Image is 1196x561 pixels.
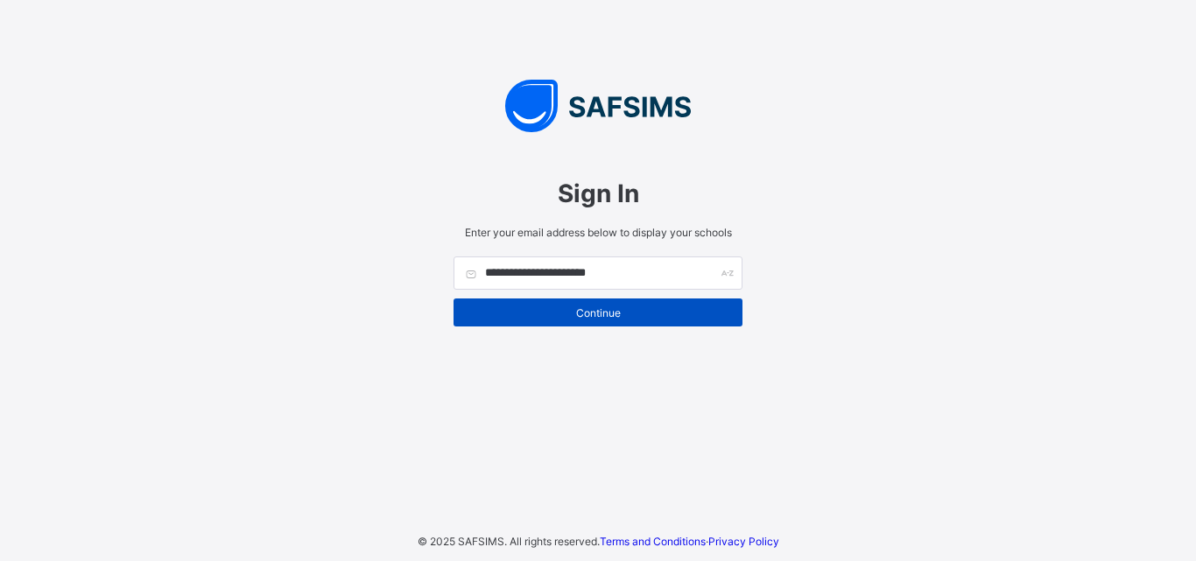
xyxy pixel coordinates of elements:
[454,226,742,239] span: Enter your email address below to display your schools
[708,535,779,548] a: Privacy Policy
[600,535,779,548] span: ·
[600,535,706,548] a: Terms and Conditions
[418,535,600,548] span: © 2025 SAFSIMS. All rights reserved.
[436,80,760,132] img: SAFSIMS Logo
[467,306,729,319] span: Continue
[454,179,742,208] span: Sign In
